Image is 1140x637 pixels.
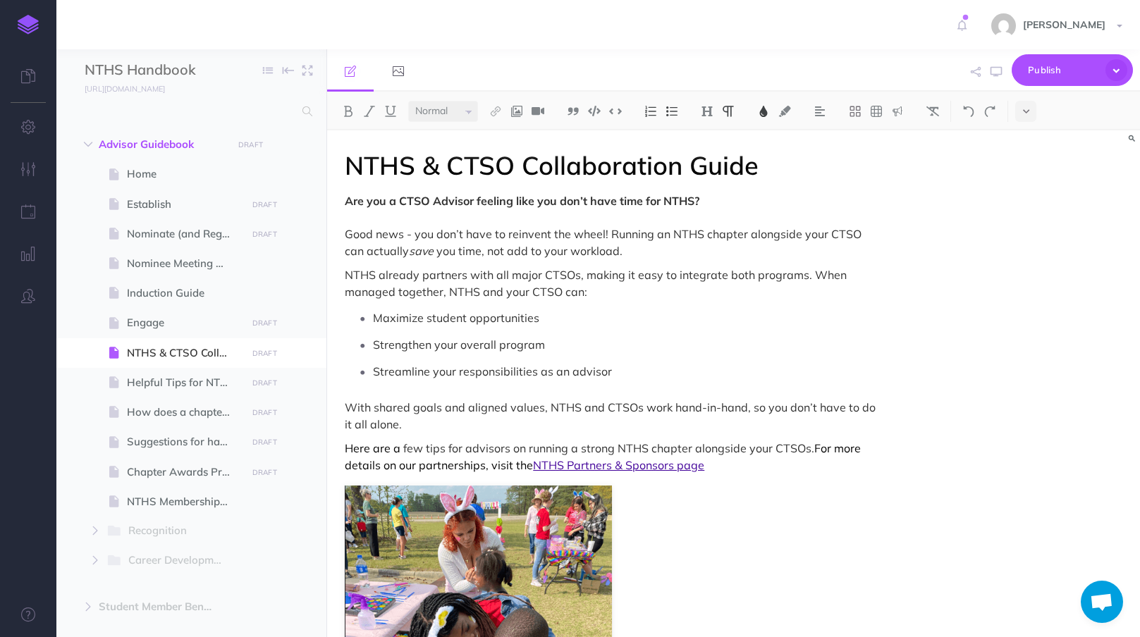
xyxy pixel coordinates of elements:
img: Create table button [870,106,883,117]
img: Inline code button [609,106,622,116]
span: save [409,244,434,258]
img: Italic button [363,106,376,117]
input: Search [85,99,294,124]
span: Chapter Awards Program [127,464,242,481]
img: Blockquote button [567,106,580,117]
img: Code block button [588,106,601,116]
span: NTHS & CTSO Collaboration Guide [127,345,242,361]
span: NTHS already partners with all major CTSOs, making it easy to integrate both programs. When manag... [345,268,850,299]
span: Helpful Tips for NTHS Chapter Officers [127,374,242,391]
img: Unordered list button [666,106,678,117]
span: few tips for advisors on running a strong NTHS chapter alongside your CTSOs [403,441,814,455]
span: Student Member Benefits Guide [99,598,224,615]
span: Nominee Meeting Guide [127,255,242,272]
img: Ordered list button [644,106,657,117]
small: DRAFT [252,438,277,447]
img: Callout dropdown menu button [891,106,904,117]
img: Headings dropdown button [701,106,713,117]
span: Establish [127,196,242,213]
button: DRAFT [247,315,282,331]
small: DRAFT [252,378,277,388]
span: Are you a CTSO Advisor feeling like you don’t have time for NTHS? [345,194,699,208]
button: DRAFT [247,434,282,450]
a: NTHS Partners & Sponsors page [533,458,704,472]
span: NTHS Membership Criteria [127,493,242,510]
img: e15ca27c081d2886606c458bc858b488.jpg [991,13,1016,38]
span: Recognition [128,522,221,540]
img: Redo [983,106,996,117]
span: Induction Guide [127,285,242,302]
span: NTHS & CTSO Collaboration Guide [345,149,759,181]
img: Clear styles button [926,106,939,117]
small: [URL][DOMAIN_NAME] [85,84,165,94]
a: Open chat [1081,581,1123,623]
button: DRAFT [247,464,282,481]
span: Maximize student opportunities [373,311,539,325]
img: Underline button [384,106,397,117]
span: How does a chapter implement the Core Four Objectives? [127,404,242,421]
span: [PERSON_NAME] [1016,18,1113,31]
span: Streamline your responsibilities as an advisor [373,364,612,378]
span: Advisor Guidebook [99,136,224,153]
span: Career Development [128,552,234,570]
img: Add video button [532,106,544,117]
span: Here are a [345,441,400,455]
small: DRAFT [252,468,277,477]
button: DRAFT [247,345,282,361]
img: logo-mark.svg [18,15,39,35]
button: DRAFT [247,375,282,391]
span: you time, not add to your workload. [436,244,623,258]
span: For more details on our partnerships, visit the [345,441,864,472]
input: Documentation Name [85,60,250,81]
span: Home [127,166,242,183]
img: Text color button [757,106,770,117]
small: DRAFT [238,140,263,149]
button: DRAFT [247,226,282,242]
img: Paragraph button [722,106,735,117]
span: Publish [1028,59,1098,81]
a: [URL][DOMAIN_NAME] [56,81,179,95]
img: Alignment dropdown menu button [814,106,826,117]
button: DRAFT [247,404,282,421]
small: DRAFT [252,349,277,358]
span: Good news - you don’t have to reinvent the wheel! Running an NTHS chapter alongside your CTSO can... [345,227,864,258]
span: Engage [127,314,242,331]
small: DRAFT [252,318,277,328]
img: Undo [962,106,975,117]
small: DRAFT [252,408,277,417]
img: Text background color button [778,106,791,117]
img: Link button [489,106,502,117]
small: DRAFT [252,230,277,239]
span: Nominate (and Register) [127,225,242,242]
span: Suggestions for having a Successful Chapter [127,433,242,450]
button: DRAFT [247,197,282,213]
button: DRAFT [233,137,269,153]
button: Publish [1012,54,1133,86]
span: Strengthen your overall program [373,338,545,352]
img: Bold button [342,106,355,117]
small: DRAFT [252,200,277,209]
img: Add image button [510,106,523,117]
span: . [811,441,814,455]
span: With shared goals and aligned values, NTHS and CTSOs work hand-in-hand, so you don’t have to do i... [345,400,878,431]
